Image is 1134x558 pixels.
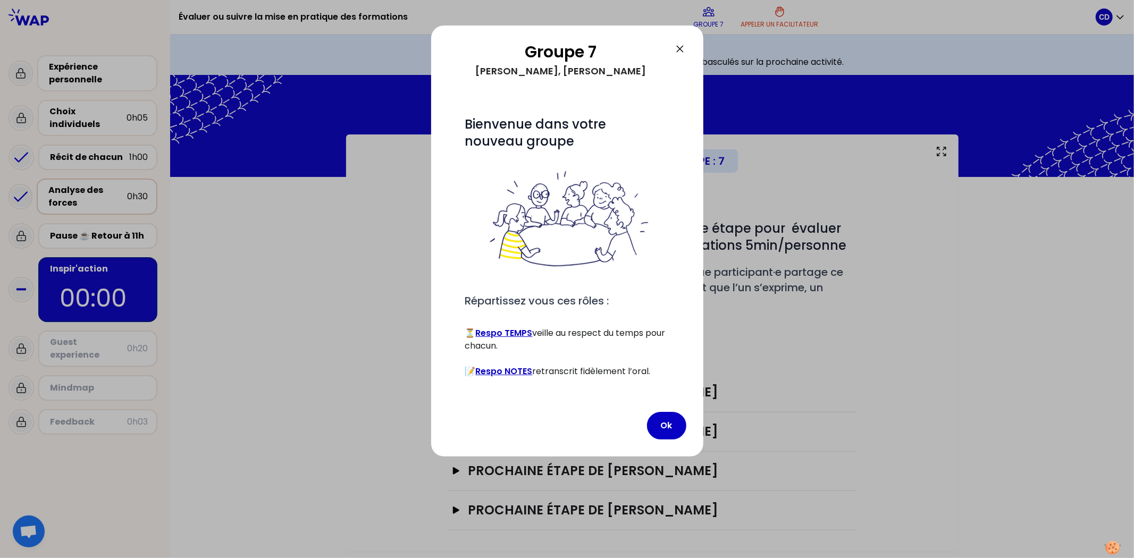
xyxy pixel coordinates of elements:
[476,327,533,339] a: Respo TEMPS
[448,62,674,81] div: [PERSON_NAME], [PERSON_NAME]
[465,293,609,308] span: Répartissez vous ces rôles :
[476,365,533,377] a: Respo NOTES
[647,412,686,439] button: Ok
[465,115,610,150] span: Bienvenue dans votre nouveau groupe
[484,169,651,270] img: filesOfInstructions%2FTIju0MhKKRPiGV7K-table.png
[465,365,669,378] p: 📝 retranscrit fidèlement l’oral.
[448,43,674,62] h2: Groupe 7
[465,327,669,352] p: ⏳ veille au respect du temps pour chacun.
